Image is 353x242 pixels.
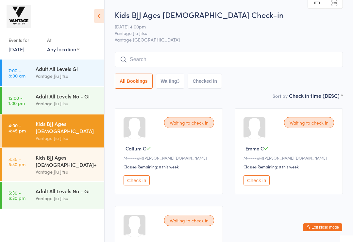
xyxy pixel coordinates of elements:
a: 5:30 -6:30 pmAdult All Levels No - GiVantage Jiu Jitsu [2,182,104,209]
div: Events for [8,35,41,45]
button: All Bookings [115,74,153,89]
time: 4:45 - 5:30 pm [8,156,25,167]
time: 7:00 - 8:00 am [8,68,25,78]
div: Adult All Levels Gi [36,65,99,72]
time: 4:00 - 4:45 pm [8,123,26,133]
div: Vantage Jiu Jitsu [36,168,99,176]
div: Kids BJJ Ages [DEMOGRAPHIC_DATA]+ [36,154,99,168]
img: Vantage Jiu Jitsu [7,5,31,28]
span: Emme C [245,145,264,152]
div: Classes Remaining: 0 this week [124,164,216,169]
span: Vantage [GEOGRAPHIC_DATA] [115,36,343,43]
div: Waiting to check in [164,117,214,128]
button: Check in [244,175,270,185]
a: 4:45 -5:30 pmKids BJJ Ages [DEMOGRAPHIC_DATA]+Vantage Jiu Jitsu [2,148,104,181]
a: 7:00 -8:00 amAdult All Levels GiVantage Jiu Jitsu [2,60,104,86]
a: 12:00 -1:00 pmAdult All Levels No - GiVantage Jiu Jitsu [2,87,104,114]
span: [DATE] 4:00pm [115,23,333,30]
div: Classes Remaining: 0 this week [244,164,336,169]
div: Vantage Jiu Jitsu [36,134,99,142]
button: Checked in [188,74,222,89]
div: 3 [177,78,180,84]
div: Kids BJJ Ages [DEMOGRAPHIC_DATA] [36,120,99,134]
div: Any location [47,45,79,53]
button: Waiting3 [156,74,185,89]
button: Exit kiosk mode [303,223,342,231]
div: Adult All Levels No - Gi [36,93,99,100]
div: Vantage Jiu Jitsu [36,100,99,107]
div: M•••••e@[PERSON_NAME][DOMAIN_NAME] [124,155,216,161]
span: Callum C [126,145,146,152]
div: Vantage Jiu Jitsu [36,195,99,202]
div: Vantage Jiu Jitsu [36,72,99,80]
div: M•••••e@[PERSON_NAME][DOMAIN_NAME] [244,155,336,161]
div: Adult All Levels No - Gi [36,187,99,195]
div: Waiting to check in [164,215,214,226]
h2: Kids BJJ Ages [DEMOGRAPHIC_DATA] Check-in [115,9,343,20]
a: [DATE] [8,45,25,53]
div: Waiting to check in [284,117,334,128]
div: Check in time (DESC) [289,92,343,99]
div: At [47,35,79,45]
time: 12:00 - 1:00 pm [8,95,25,106]
button: Check in [124,175,150,185]
input: Search [115,52,343,67]
label: Sort by [273,93,288,99]
span: Vantage Jiu Jitsu [115,30,333,36]
a: 4:00 -4:45 pmKids BJJ Ages [DEMOGRAPHIC_DATA]Vantage Jiu Jitsu [2,114,104,147]
time: 5:30 - 6:30 pm [8,190,25,200]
